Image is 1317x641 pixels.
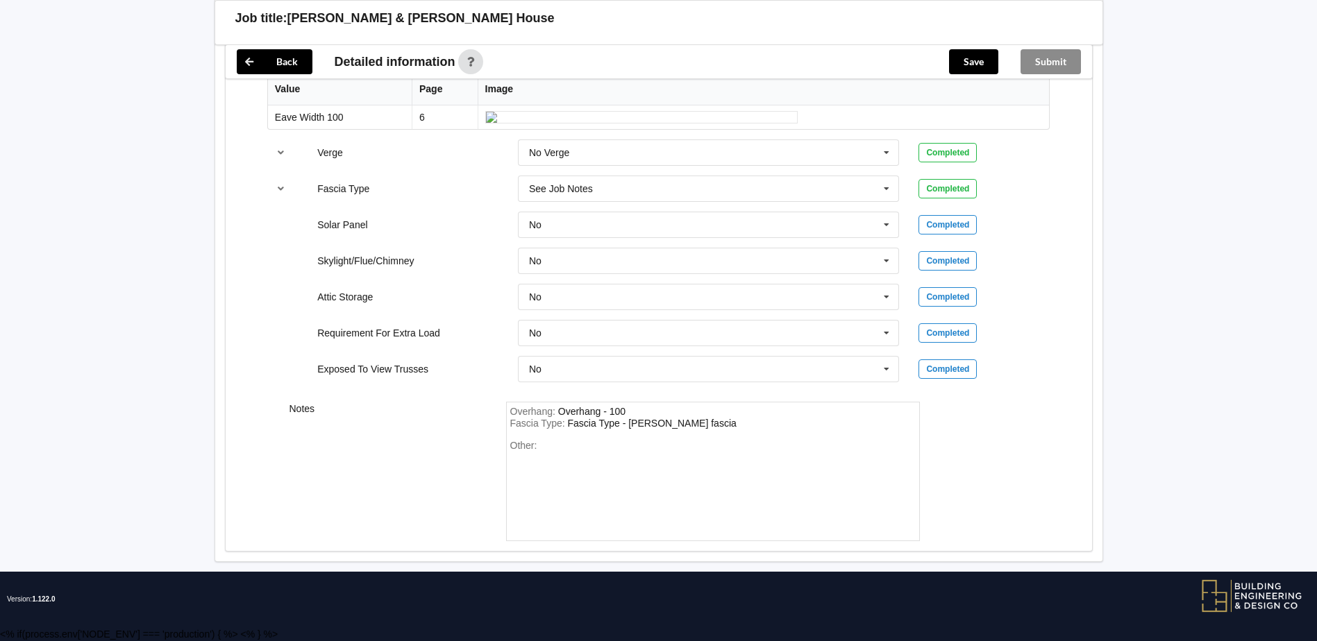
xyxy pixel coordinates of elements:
[7,572,56,627] span: Version:
[510,418,568,429] span: Fascia Type :
[918,215,977,234] div: Completed
[529,184,593,194] div: See Job Notes
[268,73,412,105] th: Value
[529,220,542,230] div: No
[918,251,977,271] div: Completed
[268,105,412,129] td: Eave Width 100
[317,327,440,339] label: Requirement For Extra Load
[529,292,542,302] div: No
[280,402,496,541] div: Notes
[267,176,294,201] button: reference-toggle
[235,10,287,26] h3: Job title:
[267,140,294,165] button: reference-toggle
[506,402,920,541] form: notes-field
[478,73,1049,105] th: Image
[510,440,537,451] span: Other:
[918,287,977,307] div: Completed
[317,364,428,375] label: Exposed To View Trusses
[918,323,977,343] div: Completed
[949,49,998,74] button: Save
[529,364,542,374] div: No
[568,418,737,429] div: FasciaType
[529,148,569,157] div: No Verge
[1201,579,1303,613] img: BEDC logo
[237,49,312,74] button: Back
[529,256,542,266] div: No
[529,328,542,338] div: No
[558,406,626,417] div: Overhang
[412,105,478,129] td: 6
[317,147,343,158] label: Verge
[317,291,373,302] label: Attic Storage
[485,111,798,123] img: ai_input-page6-Overhang-0-0.jpeg
[918,179,977,198] div: Completed
[510,406,558,417] span: Overhang :
[918,143,977,162] div: Completed
[317,219,367,230] label: Solar Panel
[335,55,455,68] span: Detailed information
[317,255,414,266] label: Skylight/Flue/Chimney
[317,183,369,194] label: Fascia Type
[32,595,55,603] span: 1.122.0
[287,10,555,26] h3: [PERSON_NAME] & [PERSON_NAME] House
[918,359,977,379] div: Completed
[412,73,478,105] th: Page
